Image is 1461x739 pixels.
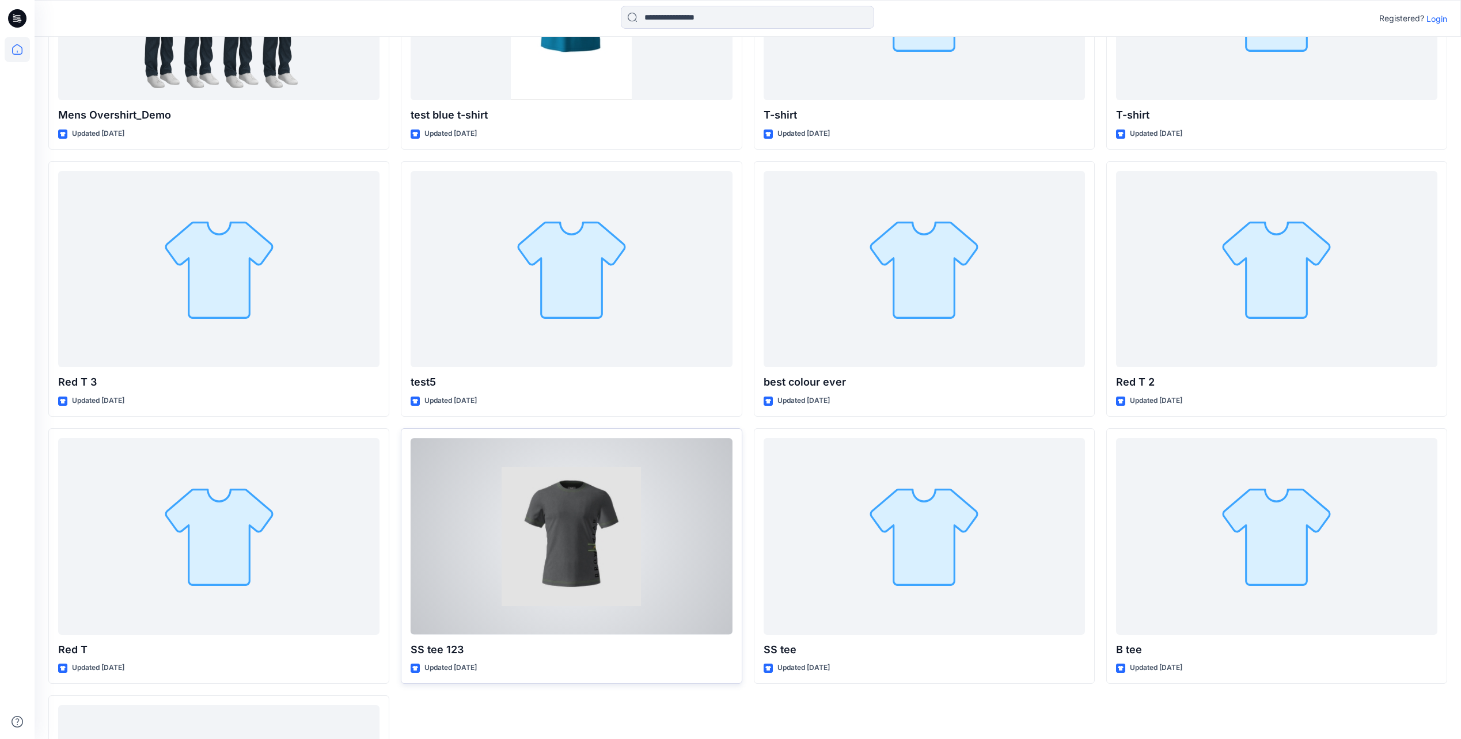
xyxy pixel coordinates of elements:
[777,395,830,407] p: Updated [DATE]
[1116,107,1437,123] p: T-shirt
[1116,642,1437,658] p: B tee
[58,374,380,390] p: Red T 3
[1426,13,1447,25] p: Login
[58,107,380,123] p: Mens Overshirt_Demo
[411,171,732,367] a: test5
[72,662,124,674] p: Updated [DATE]
[777,662,830,674] p: Updated [DATE]
[424,395,477,407] p: Updated [DATE]
[1116,438,1437,634] a: B tee
[424,662,477,674] p: Updated [DATE]
[777,128,830,140] p: Updated [DATE]
[72,395,124,407] p: Updated [DATE]
[1130,128,1182,140] p: Updated [DATE]
[424,128,477,140] p: Updated [DATE]
[1116,171,1437,367] a: Red T 2
[764,374,1085,390] p: best colour ever
[1130,662,1182,674] p: Updated [DATE]
[764,107,1085,123] p: T-shirt
[411,107,732,123] p: test blue t-shirt
[764,642,1085,658] p: SS tee
[1379,12,1424,25] p: Registered?
[411,374,732,390] p: test5
[1130,395,1182,407] p: Updated [DATE]
[411,438,732,634] a: SS tee 123
[411,642,732,658] p: SS tee 123
[1116,374,1437,390] p: Red T 2
[764,438,1085,634] a: SS tee
[58,438,380,634] a: Red T
[58,642,380,658] p: Red T
[764,171,1085,367] a: best colour ever
[72,128,124,140] p: Updated [DATE]
[58,171,380,367] a: Red T 3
